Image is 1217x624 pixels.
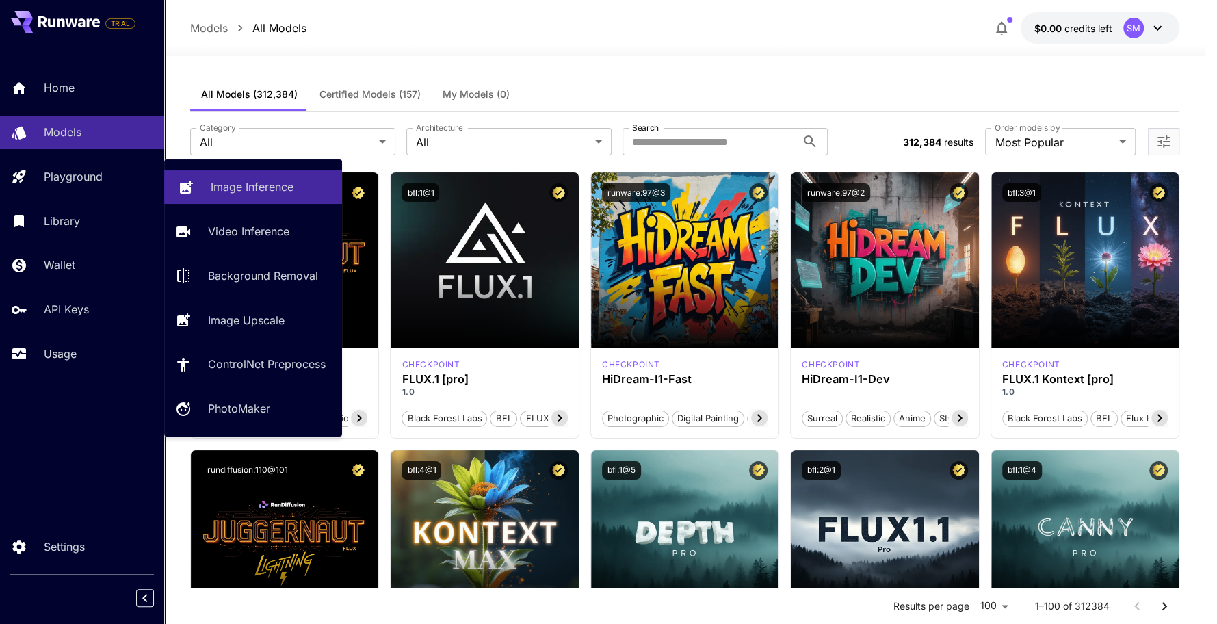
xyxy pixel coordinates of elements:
[602,359,660,371] p: checkpoint
[802,183,870,202] button: runware:97@2
[402,412,486,426] span: Black Forest Labs
[190,20,306,36] nav: breadcrumb
[252,20,306,36] p: All Models
[950,461,968,480] button: Certified Model – Vetted for best performance and includes a commercial license.
[749,461,768,480] button: Certified Model – Vetted for best performance and includes a commercial license.
[1091,412,1117,426] span: BFL
[1002,386,1168,398] p: 1.0
[402,373,567,386] h3: FLUX.1 [pro]
[802,461,841,480] button: bfl:2@1
[894,412,930,426] span: Anime
[1123,18,1144,38] div: SM
[1002,359,1060,371] div: FlUX.1 Kontext [pro]
[208,223,289,239] p: Video Inference
[416,134,590,151] span: All
[1003,412,1087,426] span: Black Forest Labs
[749,183,768,202] button: Certified Model – Vetted for best performance and includes a commercial license.
[416,122,462,133] label: Architecture
[136,589,154,607] button: Collapse sidebar
[1034,23,1064,34] span: $0.00
[602,183,670,202] button: runware:97@3
[903,136,941,148] span: 312,384
[44,301,89,317] p: API Keys
[802,412,842,426] span: Surreal
[402,461,441,480] button: bfl:4@1
[1149,461,1168,480] button: Certified Model – Vetted for best performance and includes a commercial license.
[995,122,1060,133] label: Order models by
[975,596,1013,616] div: 100
[146,586,164,610] div: Collapse sidebar
[521,412,583,426] span: FLUX.1 [pro]
[190,20,228,36] p: Models
[402,386,567,398] p: 1.0
[349,461,367,480] button: Certified Model – Vetted for best performance and includes a commercial license.
[164,348,342,381] a: ControlNet Preprocess
[602,373,768,386] h3: HiDream-I1-Fast
[164,303,342,337] a: Image Upscale
[105,15,135,31] span: Add your payment card to enable full platform functionality.
[549,461,568,480] button: Certified Model – Vetted for best performance and includes a commercial license.
[44,124,81,140] p: Models
[208,400,270,417] p: PhotoMaker
[44,168,103,185] p: Playground
[319,88,421,101] span: Certified Models (157)
[164,215,342,248] a: Video Inference
[402,183,439,202] button: bfl:1@1
[164,170,342,204] a: Image Inference
[846,412,890,426] span: Realistic
[1002,183,1041,202] button: bfl:3@1
[1002,461,1042,480] button: bfl:1@4
[602,461,641,480] button: bfl:1@5
[402,359,460,371] p: checkpoint
[200,122,236,133] label: Category
[1002,373,1168,386] h3: FLUX.1 Kontext [pro]
[202,461,293,480] button: rundiffusion:110@101
[995,134,1114,151] span: Most Popular
[164,392,342,426] a: PhotoMaker
[349,183,367,202] button: Certified Model – Vetted for best performance and includes a commercial license.
[211,179,293,195] p: Image Inference
[893,599,969,613] p: Results per page
[44,213,80,229] p: Library
[402,359,460,371] div: fluxpro
[208,268,318,284] p: Background Removal
[201,88,298,101] span: All Models (312,384)
[200,134,374,151] span: All
[950,183,968,202] button: Certified Model – Vetted for best performance and includes a commercial license.
[602,359,660,371] div: HiDream Fast
[603,412,668,426] span: Photographic
[802,373,967,386] h3: HiDream-I1-Dev
[208,312,285,328] p: Image Upscale
[802,359,860,371] div: HiDream Dev
[944,136,973,148] span: results
[1155,133,1172,151] button: Open more filters
[1002,359,1060,371] p: checkpoint
[1151,593,1178,620] button: Go to next page
[1064,23,1112,34] span: credits left
[490,412,516,426] span: BFL
[549,183,568,202] button: Certified Model – Vetted for best performance and includes a commercial license.
[164,259,342,293] a: Background Removal
[1034,21,1112,36] div: $0.00
[1021,12,1179,44] button: $0.00
[934,412,977,426] span: Stylized
[44,257,75,273] p: Wallet
[1121,412,1183,426] span: Flux Kontext
[443,88,510,101] span: My Models (0)
[208,356,326,372] p: ControlNet Preprocess
[632,122,659,133] label: Search
[672,412,744,426] span: Digital Painting
[802,359,860,371] p: checkpoint
[44,79,75,96] p: Home
[1149,183,1168,202] button: Certified Model – Vetted for best performance and includes a commercial license.
[1035,599,1110,613] p: 1–100 of 312384
[44,346,77,362] p: Usage
[106,18,135,29] span: TRIAL
[44,538,85,555] p: Settings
